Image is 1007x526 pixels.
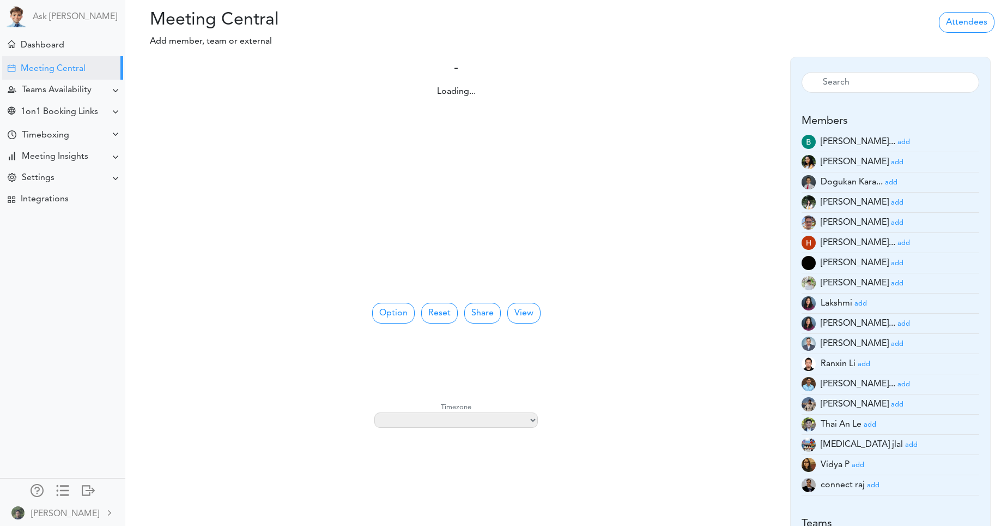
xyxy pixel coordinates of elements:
div: [PERSON_NAME] [31,507,99,521]
div: TEAMCAL AI Workflow Apps [8,196,15,204]
div: Loading... [192,85,721,98]
li: INFORMATION SECURITY ANALYST (syedafna@buffalo.edu) [802,374,979,394]
p: Add member, team or external [134,35,411,48]
span: [PERSON_NAME] [821,279,889,288]
small: add [897,381,910,388]
div: Integrations [21,194,69,205]
small: add [852,462,864,469]
a: add [891,339,903,348]
li: admin (admin@teamcal.ai) [802,475,979,495]
li: SWE Intern (thaianle.work@gmail.com) [802,415,979,435]
div: Teams Availability [22,85,92,95]
img: wktLqiEerNXlgAAAABJRU5ErkJggg== [802,155,816,169]
a: add [905,440,918,449]
img: 9k= [802,296,816,310]
a: add [885,178,897,187]
small: add [858,361,870,368]
div: Meeting Insights [22,152,88,162]
a: add [854,299,867,308]
h4: - [192,61,721,76]
img: Z [802,357,816,371]
h2: Meeting Central [134,10,411,31]
h5: Members [802,115,979,128]
div: Settings [22,173,54,183]
span: Thai An Le [821,420,862,429]
a: add [897,380,910,388]
span: [PERSON_NAME] [821,400,889,409]
a: add [867,481,879,489]
small: add [891,260,903,267]
img: AHqZkVmA8mTSAAAAAElFTkSuQmCC [802,236,816,250]
div: Meeting Central [21,64,86,74]
small: add [864,421,876,428]
small: add [891,340,903,348]
li: Tester (torajlal@gmail.com) [802,435,979,455]
div: Dashboard [21,40,64,51]
small: add [891,401,903,408]
label: Timezone [441,402,471,413]
small: add [891,219,903,226]
img: gxMp8BKxZ8AAAAASUVORK5CYII= [802,135,816,149]
small: add [854,300,867,307]
span: [PERSON_NAME]... [821,138,895,146]
img: 9k= [11,506,25,519]
li: Software Engineer (saitata7@gmail.com) [802,394,979,415]
small: add [897,240,910,247]
div: Create Meeting [8,64,15,72]
span: [MEDICAL_DATA] jlal [821,440,903,449]
input: Search [802,72,979,93]
a: Attendees [939,12,994,33]
li: Employee (ranxinli2024@gmail.com) [802,354,979,374]
div: Timeboxing [22,130,69,141]
li: Employee (jagik22@gmail.com) [802,253,979,273]
img: 2Q== [802,458,816,472]
a: add [891,218,903,227]
img: BWv8PPf8N0ctf3JvtTlAAAAAASUVORK5CYII= [802,337,816,351]
small: add [897,139,910,146]
img: MTI3iChtQ3gAAAABJRU5ErkJggg== [802,276,816,290]
button: Option [372,303,415,324]
li: Founder/CEO (raj@teamcalendar.ai) [802,334,979,354]
li: Employee (vidyapamidi1608@gmail.com) [802,455,979,475]
img: 9k= [802,438,816,452]
a: Ask [PERSON_NAME] [33,12,117,22]
a: Manage Members and Externals [31,484,44,499]
span: Dogukan Kara... [821,178,883,187]
img: wfbEu5Cj1qF4gAAAABJRU5ErkJggg== [802,377,816,391]
a: add [864,420,876,429]
img: 9Bcb3JAAAABklEQVQDAAUOJtYnTEKTAAAAAElFTkSuQmCC [802,216,816,230]
div: Log out [82,484,95,495]
li: Marketing Executive (jillian@teamcalendar.ai) [802,273,979,294]
span: Vidya P [821,461,850,469]
a: add [891,259,903,267]
div: 1on1 Booking Links [21,107,98,117]
a: add [891,400,903,409]
div: Show only icons [56,484,69,495]
a: add [891,198,903,207]
a: Share [464,303,501,324]
div: Meeting Dashboard [8,40,15,48]
a: add [852,461,864,469]
li: Head of Product (lakshmicchava@gmail.com) [802,294,979,314]
img: Z [802,175,816,189]
li: Software Engineering Intern (georgeburin228@gmail.com) [802,213,979,233]
a: [PERSON_NAME] [1,500,124,525]
small: add [891,280,903,287]
a: Change side menu [56,484,69,499]
li: Employee (emilym22003@gmail.com) [802,193,979,213]
a: add [858,360,870,368]
span: Ranxin Li [821,360,856,368]
button: Reset [421,303,458,324]
a: add [897,238,910,247]
span: [PERSON_NAME]... [821,380,895,388]
li: Head of Product (lakshmi@teamcalendar.ai) [802,314,979,334]
small: add [891,159,903,166]
span: [PERSON_NAME]... [821,238,895,247]
div: Manage Members and Externals [31,484,44,495]
li: Employee (hitashamehta.design@gmail.com) [802,233,979,253]
li: Software Engineer (bhavi@teamcalendar.ai) [802,152,979,172]
button: View [507,303,541,324]
a: add [897,138,910,146]
img: Z [802,397,816,411]
span: [PERSON_NAME] [821,339,889,348]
